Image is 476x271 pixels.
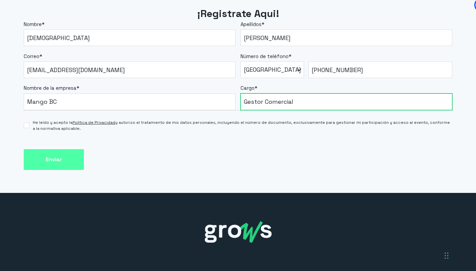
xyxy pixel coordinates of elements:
[72,120,115,125] a: Política de Privacidad
[24,7,452,21] h2: ¡Registrate Aqui!
[241,21,262,27] span: Apellidos
[24,21,42,27] span: Nombre
[445,246,449,266] div: Arrastrar
[443,239,476,271] iframe: Chat Widget
[241,53,289,59] span: Número de teléfono
[33,119,452,131] span: He leído y acepto la y autorizo el tratamiento de mis datos personales, incluyendo el número de d...
[24,85,76,91] span: Nombre de la empresa
[205,221,272,243] img: grows-white_1
[241,85,255,91] span: Cargo
[24,122,29,128] input: He leído y acepto laPolítica de Privacidady autorizo el tratamiento de mis datos personales, incl...
[24,149,84,170] input: Enviar
[443,239,476,271] div: Widget de chat
[24,53,39,59] span: Correo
